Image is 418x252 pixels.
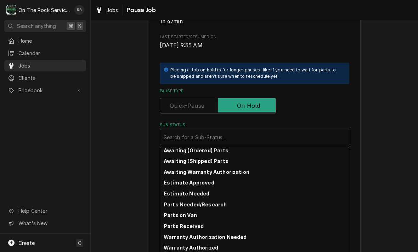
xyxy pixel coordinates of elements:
div: On The Rock Services's Avatar [6,5,16,15]
div: Pause Type [160,88,349,113]
span: Pause Job [124,5,156,15]
div: Ray Beals's Avatar [74,5,84,15]
button: Search anything⌘K [4,20,86,32]
span: Help Center [18,207,82,215]
label: Pause Type [160,88,349,94]
strong: Parts Needed/Research [164,201,227,207]
a: Go to What's New [4,217,86,229]
a: Calendar [4,47,86,59]
strong: Warranty Authorized [164,245,218,251]
strong: Warranty Authorization Needed [164,234,247,240]
div: Last Started/Resumed On [160,34,349,49]
div: RB [74,5,84,15]
strong: Parts Received [164,223,204,229]
span: [DATE] 9:55 AM [160,42,203,49]
strong: Awaiting (Shipped) Parts [164,158,228,164]
a: Go to Help Center [4,205,86,217]
div: Sub-Status [160,122,349,145]
strong: Awaiting (Ordered) Parts [164,147,228,153]
a: Clients [4,72,86,84]
strong: Parts on Van [164,212,197,218]
span: Total Time Logged [160,17,349,26]
strong: Estimate Approved [164,180,214,186]
span: Create [18,240,35,246]
span: Last Started/Resumed On [160,34,349,40]
span: Search anything [17,22,56,30]
span: Jobs [18,62,83,69]
div: On The Rock Services [18,6,70,14]
span: C [78,239,81,247]
a: Jobs [4,60,86,71]
strong: Awaiting Warranty Authorization [164,169,249,175]
span: ⌘ [68,22,73,30]
span: Clients [18,74,83,82]
a: Jobs [93,4,121,16]
span: Calendar [18,49,83,57]
strong: Estimate Needed [164,191,209,197]
div: Placing a Job on hold is for longer pauses, like if you need to wait for parts to be shipped and ... [170,67,342,80]
span: K [78,22,81,30]
a: Home [4,35,86,47]
span: Pricebook [18,87,72,94]
label: Sub-Status [160,122,349,128]
span: Jobs [106,6,118,14]
span: Home [18,37,83,45]
div: O [6,5,16,15]
span: What's New [18,219,82,227]
span: Last Started/Resumed On [160,41,349,50]
span: 1h 47min [160,18,183,25]
a: Go to Pricebook [4,84,86,96]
